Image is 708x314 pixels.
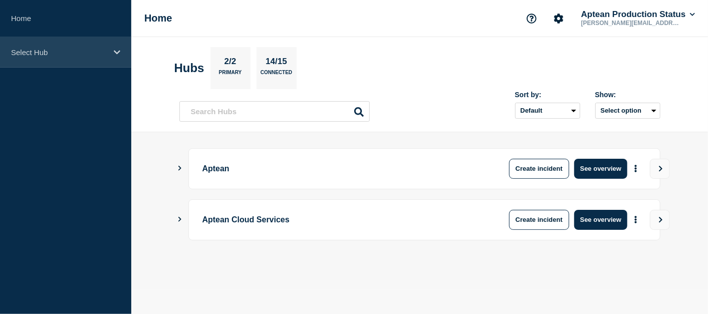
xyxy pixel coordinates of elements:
[515,91,580,99] div: Sort by:
[629,210,642,229] button: More actions
[144,13,172,24] h1: Home
[219,70,242,80] p: Primary
[574,210,627,230] button: See overview
[509,210,569,230] button: Create incident
[179,101,370,122] input: Search Hubs
[595,103,660,119] button: Select option
[595,91,660,99] div: Show:
[548,8,569,29] button: Account settings
[262,57,291,70] p: 14/15
[11,48,107,57] p: Select Hub
[579,10,697,20] button: Aptean Production Status
[202,210,480,230] p: Aptean Cloud Services
[579,20,683,27] p: [PERSON_NAME][EMAIL_ADDRESS][DOMAIN_NAME]
[509,159,569,179] button: Create incident
[629,159,642,178] button: More actions
[174,61,204,75] h2: Hubs
[220,57,240,70] p: 2/2
[261,70,292,80] p: Connected
[177,216,182,223] button: Show Connected Hubs
[202,159,480,179] p: Aptean
[650,159,670,179] button: View
[515,103,580,119] select: Sort by
[574,159,627,179] button: See overview
[650,210,670,230] button: View
[521,8,542,29] button: Support
[177,165,182,172] button: Show Connected Hubs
